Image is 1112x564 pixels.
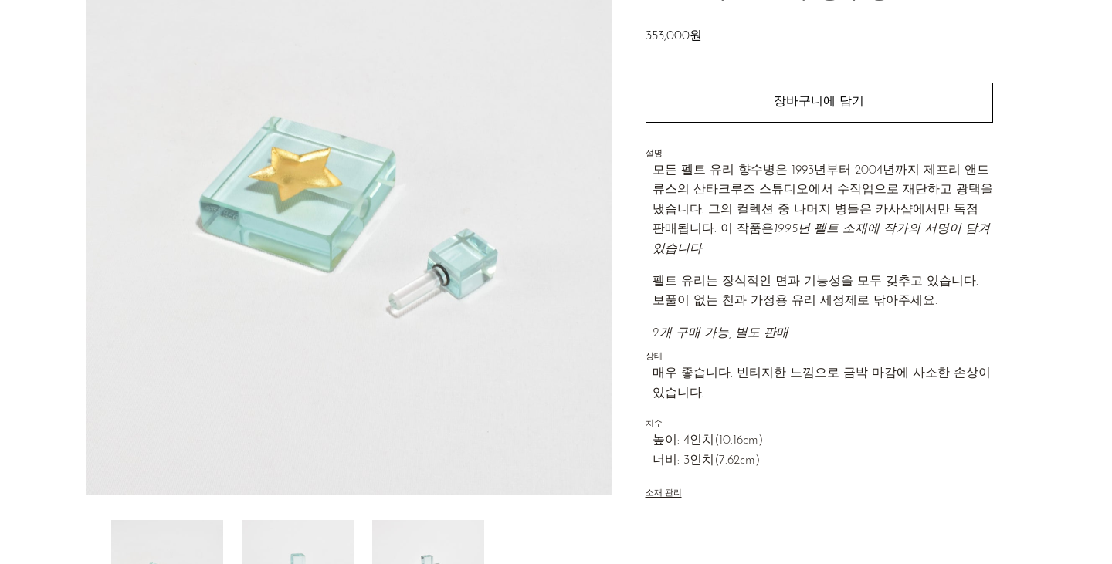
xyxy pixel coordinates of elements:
button: 장바구니에 담기 [646,83,993,123]
font: 장바구니에 담기 [774,96,864,108]
font: 설명 [646,150,663,158]
font: 2개 구매 가능, 별도 판매. [653,327,791,339]
font: 펠트 유리는 장식적인 면과 기능성을 모두 갖추고 있습니다. 보풀이 없는 천과 가정용 유리 세정제로 닦아주세요. [653,275,978,308]
font: 모든 펠트 유리 향수병은 1993년부터 2004년까지 제프리 앤드류스의 산타크루즈 스튜디오에서 수작업으로 재단하고 광택을 냈습니다. 그의 컬렉션 중 나머지 병들은 카사샵에서만... [653,164,993,236]
font: 1995년 펠트 소재에 작가의 서명이 담겨 있습니다. [653,223,990,255]
font: 매우 좋습니다. 빈티지한 느낌으로 금박 마감에 사소한 손상이 있습니다. [653,367,991,400]
font: 치수 [646,420,663,428]
font: 너비: 3인치(7.62cm) [653,454,760,467]
font: 353,000원 [646,30,702,42]
font: 상태 [646,353,663,361]
font: 소재 관리 [646,489,682,498]
button: 소재 관리 [646,488,682,500]
font: 높이: 4인치(10.16cm) [653,434,763,447]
